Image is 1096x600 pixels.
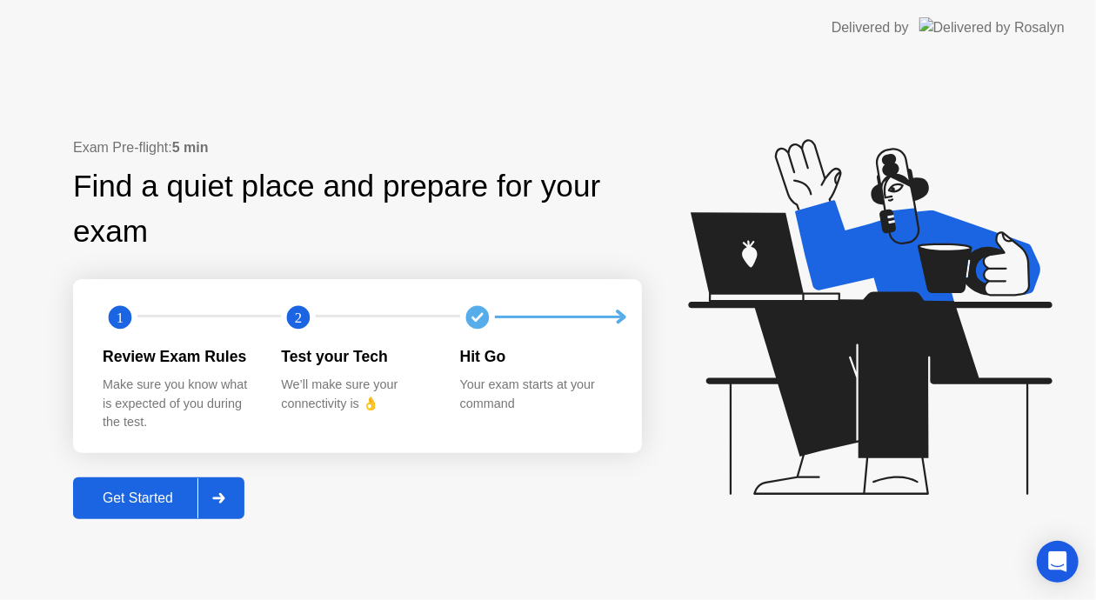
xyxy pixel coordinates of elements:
[73,163,642,256] div: Find a quiet place and prepare for your exam
[281,345,431,368] div: Test your Tech
[117,309,124,325] text: 1
[73,477,244,519] button: Get Started
[832,17,909,38] div: Delivered by
[919,17,1065,37] img: Delivered by Rosalyn
[460,376,611,413] div: Your exam starts at your command
[172,140,209,155] b: 5 min
[1037,541,1079,583] div: Open Intercom Messenger
[103,345,253,368] div: Review Exam Rules
[460,345,611,368] div: Hit Go
[73,137,642,158] div: Exam Pre-flight:
[295,309,302,325] text: 2
[281,376,431,413] div: We’ll make sure your connectivity is 👌
[103,376,253,432] div: Make sure you know what is expected of you during the test.
[78,490,197,506] div: Get Started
